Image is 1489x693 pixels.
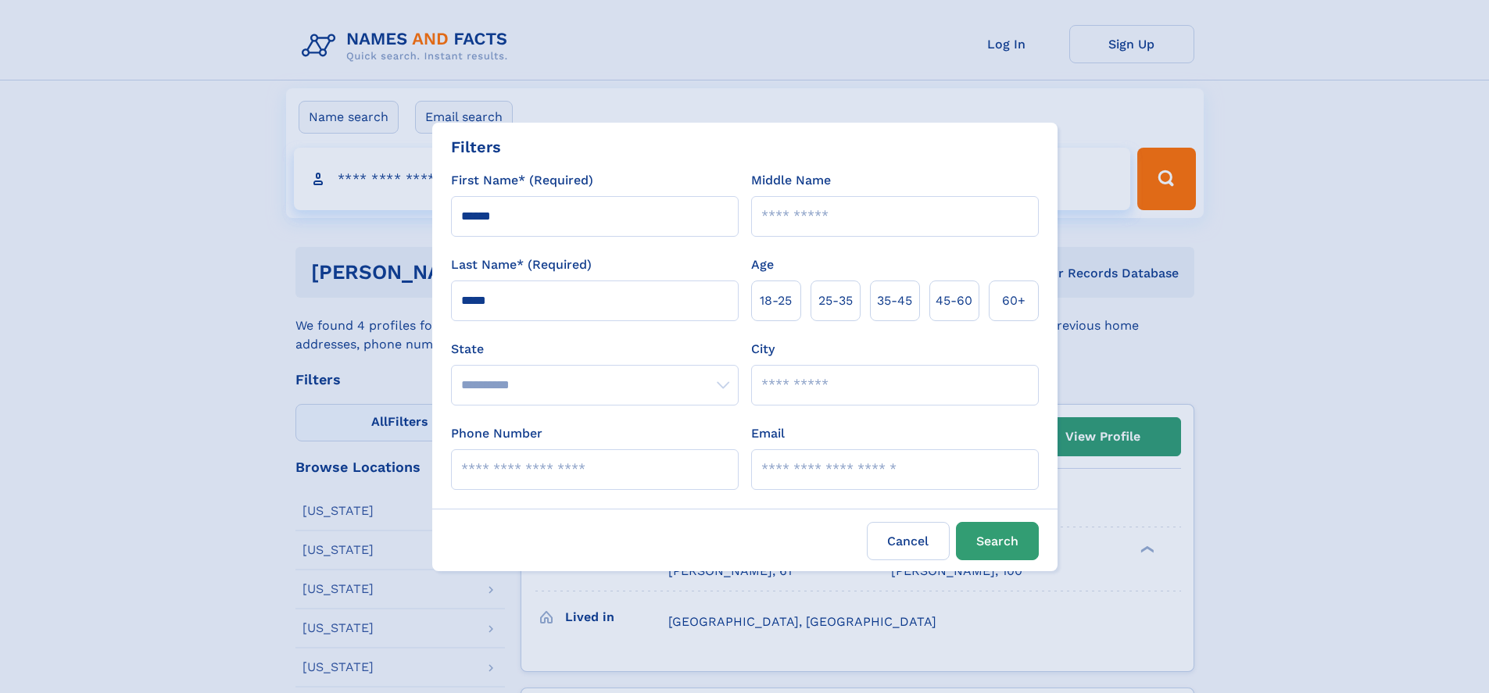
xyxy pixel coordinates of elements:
[751,171,831,190] label: Middle Name
[751,255,774,274] label: Age
[451,135,501,159] div: Filters
[936,291,972,310] span: 45‑60
[751,424,785,443] label: Email
[451,340,739,359] label: State
[877,291,912,310] span: 35‑45
[818,291,853,310] span: 25‑35
[956,522,1039,560] button: Search
[451,171,593,190] label: First Name* (Required)
[760,291,792,310] span: 18‑25
[451,255,592,274] label: Last Name* (Required)
[1002,291,1025,310] span: 60+
[867,522,950,560] label: Cancel
[451,424,542,443] label: Phone Number
[751,340,775,359] label: City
